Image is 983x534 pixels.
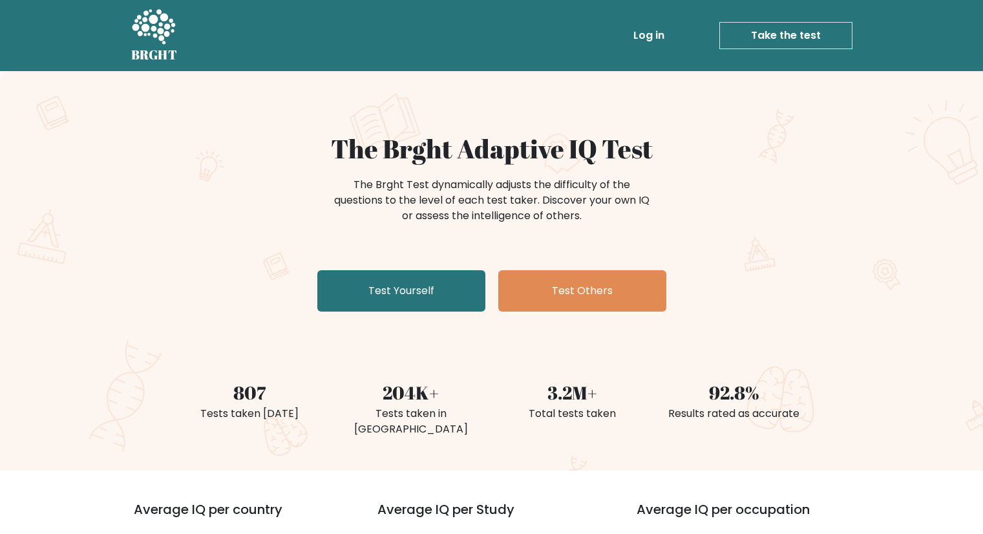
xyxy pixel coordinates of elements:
a: Test Yourself [317,270,485,312]
div: 807 [176,379,322,406]
div: Total tests taken [500,406,646,422]
div: Results rated as accurate [661,406,807,422]
h3: Average IQ per country [134,502,331,533]
a: Log in [628,23,670,48]
div: Tests taken [DATE] [176,406,322,422]
div: 3.2M+ [500,379,646,406]
a: Test Others [498,270,666,312]
a: BRGHT [131,5,178,66]
div: The Brght Test dynamically adjusts the difficulty of the questions to the level of each test take... [330,177,653,224]
h3: Average IQ per Study [377,502,606,533]
div: 204K+ [338,379,484,406]
a: Take the test [719,22,852,49]
div: Tests taken in [GEOGRAPHIC_DATA] [338,406,484,437]
h5: BRGHT [131,47,178,63]
div: 92.8% [661,379,807,406]
h3: Average IQ per occupation [637,502,865,533]
h1: The Brght Adaptive IQ Test [176,133,807,164]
